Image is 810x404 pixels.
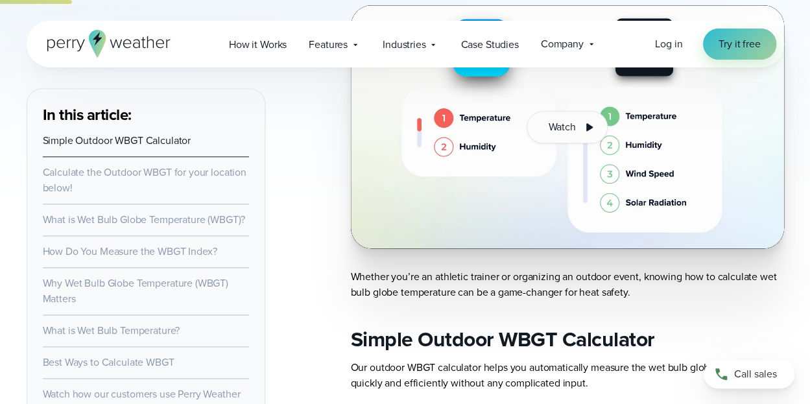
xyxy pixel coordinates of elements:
a: Best Ways to Calculate WBGT [43,355,174,370]
a: What is Wet Bulb Globe Temperature (WBGT)? [43,212,246,227]
a: Calculate the Outdoor WBGT for your location below! [43,165,246,195]
span: Call sales [734,366,777,382]
p: Our outdoor WBGT calculator helps you automatically measure the wet bulb globe temperature quickl... [351,360,784,391]
span: Watch [548,119,575,135]
span: Features [309,37,348,53]
a: How it Works [218,31,298,58]
button: Watch [527,111,607,143]
a: Try it free [703,29,776,60]
a: Log in [655,36,682,52]
span: Case Studies [460,37,518,53]
span: How it Works [229,37,287,53]
p: Whether you’re an athletic trainer or organizing an outdoor event, knowing how to calculate wet b... [351,269,784,300]
span: Company [541,36,584,52]
span: Try it free [719,36,760,52]
span: Industries [383,37,426,53]
a: Case Studies [449,31,529,58]
span: Log in [655,36,682,51]
a: How Do You Measure the WBGT Index? [43,244,217,259]
h3: In this article: [43,104,249,125]
a: Simple Outdoor WBGT Calculator [43,133,191,148]
a: Call sales [704,360,794,388]
a: Why Wet Bulb Globe Temperature (WBGT) Matters [43,276,228,306]
a: What is Wet Bulb Temperature? [43,323,180,338]
h2: Simple Outdoor WBGT Calculator [351,326,784,352]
